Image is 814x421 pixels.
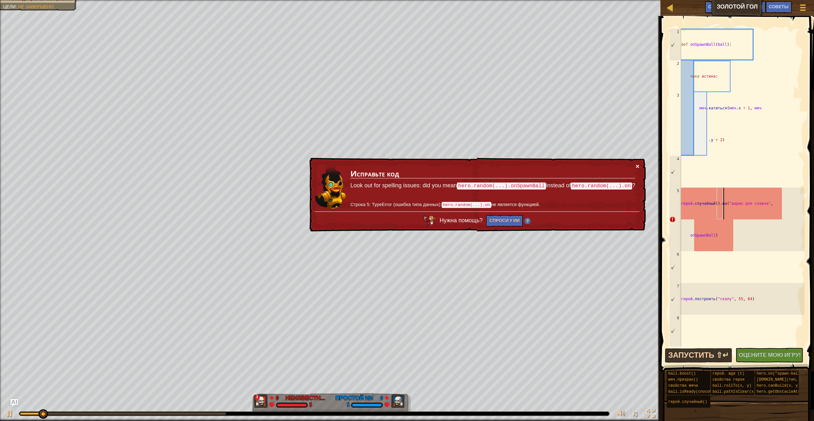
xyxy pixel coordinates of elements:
code: hero.random(...).onSpawnBall [457,183,546,190]
ya-tr-span: Неизвестный игрок [286,394,351,402]
ya-tr-span: [DOMAIN_NAME](тип, x, y) [757,377,812,382]
p: Строка 5: TypeError (ошибка типа данных): не является функцией. [350,201,635,208]
button: Ctrl + P: Play [3,408,16,421]
div: 4 [670,156,681,188]
img: Hint [524,218,531,224]
ya-tr-span: ♫ [632,409,638,418]
span: Спросите [PERSON_NAME] [708,3,762,10]
ya-tr-span: ball.rollTo(x, y) [713,383,751,388]
ya-tr-span: : [16,4,17,9]
button: Спроси у ИИ [486,215,523,227]
ya-tr-span: герой.случайный() [668,400,707,404]
button: ♫ [631,408,642,421]
ya-tr-span: свойства мяча [668,383,698,388]
ya-tr-span: ball.boost() [668,371,696,376]
div: x [255,395,260,400]
span: Нужна помощь? [440,217,485,224]
ya-tr-span: hero.getObstacleAt(x, y) [757,390,812,394]
button: Переключить в полноэкранный режим [645,408,657,421]
ya-tr-span: свойства героя [713,377,745,382]
ya-tr-span: hero.on("spawn-ball", f) [757,371,812,376]
button: Спросите ИИ [705,1,765,13]
ya-tr-span: ball.isReady(способность) [668,390,726,394]
button: Оцените мою игру! [735,348,803,362]
img: AI [423,215,436,227]
div: 5 [309,402,312,408]
div: 8 [670,315,681,347]
img: duck_ritic.png [315,165,347,209]
p: Look out for spelling issues: did you mean instead of ? [350,182,635,190]
ya-tr-span: Цели [3,4,16,9]
ya-tr-span: hero.canBuild(x, y) [757,383,800,388]
button: Регулировать громкость [615,408,628,421]
div: 2 [669,60,681,92]
ya-tr-span: Советы [769,3,789,10]
ya-tr-span: Простой ИИ [335,394,373,402]
img: thang_avatar_frame.png [254,394,268,408]
img: thang_avatar_frame.png [390,394,404,408]
ya-tr-span: Оцените мою игру! [739,351,801,359]
button: Показать меню игры [795,1,811,16]
code: hero.random(...).on [442,202,491,208]
ya-tr-span: мяч.призрак() [668,377,698,382]
div: 5 [347,402,349,408]
h3: Исправьте код [350,169,635,178]
div: 1 [670,29,681,60]
div: 7 [670,283,681,315]
div: 6 [670,251,681,283]
ya-tr-span: Не завершено [18,4,54,9]
div: 3 [669,92,681,156]
div: 5 [669,188,681,251]
ya-tr-span: герой. жди (t) [713,371,745,376]
button: × [636,163,639,169]
ya-tr-span: ball.pathIsClear(x, y) [713,390,763,394]
button: Спросите ИИ [10,399,18,407]
button: Запустить ⇧↵ [665,348,733,363]
code: hero.random(...).on [571,183,632,190]
div: 0 [376,394,383,400]
div: 0 [276,394,282,400]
